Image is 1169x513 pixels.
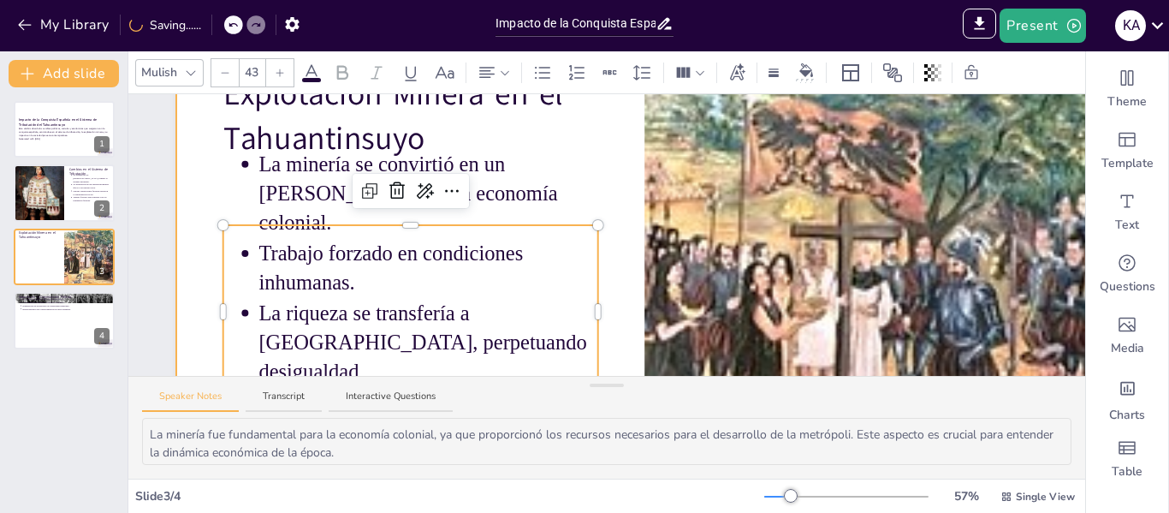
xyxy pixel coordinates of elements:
span: Theme [1107,93,1147,110]
button: Present [1000,9,1085,43]
div: Border settings [764,59,783,86]
div: 3 [14,229,115,285]
div: 1 [94,136,110,152]
span: Export to PowerPoint [963,9,996,43]
div: Layout [837,59,864,86]
div: 3 [94,264,110,280]
div: Background color [793,63,819,81]
span: Position [882,63,903,83]
span: Template [1101,155,1154,172]
div: 1 [14,101,115,158]
div: Change the overall theme [1086,58,1168,120]
div: K A [1115,10,1146,41]
p: Cambios en el Sistema de Tributación [69,166,110,176]
div: Saving...... [129,16,201,34]
button: Transcript [246,390,322,413]
p: La llegada de los [DEMOGRAPHIC_DATA] cambió el sistema tributario. [73,173,110,182]
div: 4 [94,328,110,344]
p: Centralización del poder en manos españolas. [22,301,110,305]
div: Add images, graphics, shapes or video [1086,305,1168,367]
div: 2 [94,200,110,217]
span: Text [1115,217,1139,234]
p: Generated with [URL] [19,137,110,140]
span: Questions [1100,278,1155,295]
p: La minería se convirtió en un [PERSON_NAME] de la economía colonial. [258,150,597,238]
p: Trabajo forzado para cumplir con las exigencias fiscales. [73,195,110,201]
span: Table [1112,463,1142,480]
p: La imposición de un sistema monetario afectó la economía local. [73,182,110,188]
div: Add text boxes [1086,182,1168,243]
div: 2 [14,164,115,221]
div: Mulish [138,60,181,85]
p: El sistema de gobierno inca fue reemplazado. [22,298,110,301]
div: Slide 3 / 4 [135,487,764,505]
button: Speaker Notes [142,390,239,413]
div: Add ready made slides [1086,120,1168,182]
span: Charts [1109,407,1145,424]
div: Add charts and graphs [1086,367,1168,428]
button: Interactive Questions [329,390,453,413]
span: Single View [1016,489,1075,504]
p: Explotación Minera en el Tahuantinsuyo [19,230,59,240]
textarea: La minería fue fundamental para la economía colonial, ya que proporcionó los recursos necesarios ... [142,418,1071,465]
strong: Impacto de la Conquista Española en el Sistema de Tributación del Tahuantinsuyo [19,117,97,127]
button: Add slide [9,60,119,87]
button: My Library [13,11,116,39]
p: Repercusiones en la representación política indígena. [22,307,110,311]
div: Add a table [1086,428,1168,490]
div: 4 [14,292,115,349]
p: Nuevas obligaciones fiscales alteraron la organización social. [73,189,110,195]
span: Media [1111,340,1144,357]
p: Eliminación de estructuras de gobernanza indígena. [22,304,110,307]
div: 57 % [946,487,987,505]
p: Impacto en la Organización Política [19,295,110,300]
button: K A [1115,9,1146,43]
p: Explotación Minera en el Tahuantinsuyo [223,73,598,160]
p: Este análisis aborda los cambios políticos, sociales y económicos que surgieron con la conquista ... [19,128,110,137]
p: Trabajo forzado en condiciones inhumanas. [258,239,597,298]
div: Column Count [671,59,709,86]
p: La riqueza se transfería a [GEOGRAPHIC_DATA], perpetuando desigualdad. [258,298,597,386]
div: Get real-time input from your audience [1086,243,1168,305]
input: Insert title [495,11,656,36]
div: Text effects [724,59,750,86]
